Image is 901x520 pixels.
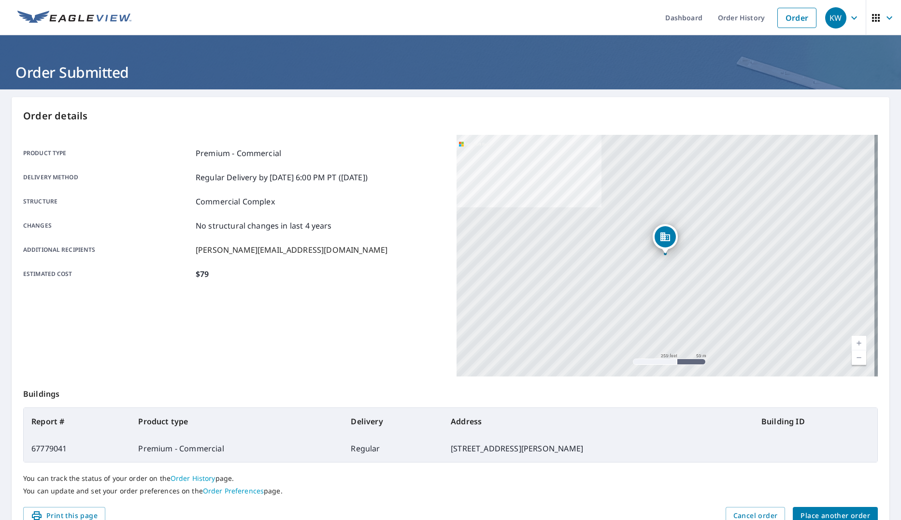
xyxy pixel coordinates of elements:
p: [PERSON_NAME][EMAIL_ADDRESS][DOMAIN_NAME] [196,244,387,256]
a: Order Preferences [203,486,264,495]
p: Regular Delivery by [DATE] 6:00 PM PT ([DATE]) [196,172,368,183]
td: Premium - Commercial [130,435,343,462]
th: Report # [24,408,130,435]
p: Estimated cost [23,268,192,280]
p: Additional recipients [23,244,192,256]
a: Current Level 17, Zoom In [852,336,866,350]
p: Changes [23,220,192,231]
img: EV Logo [17,11,131,25]
td: Regular [343,435,443,462]
th: Building ID [754,408,877,435]
div: KW [825,7,846,29]
p: Order details [23,109,878,123]
a: Order [777,8,816,28]
p: Buildings [23,376,878,407]
td: [STREET_ADDRESS][PERSON_NAME] [443,435,754,462]
p: Delivery method [23,172,192,183]
p: $79 [196,268,209,280]
p: You can update and set your order preferences on the page. [23,487,878,495]
div: Dropped pin, building 1, Commercial property, 7407 142nd Street Ct Saint Paul, MN 55124 [653,224,678,254]
p: Product type [23,147,192,159]
p: Premium - Commercial [196,147,281,159]
h1: Order Submitted [12,62,889,82]
a: Current Level 17, Zoom Out [852,350,866,365]
p: No structural changes in last 4 years [196,220,332,231]
p: Structure [23,196,192,207]
td: 67779041 [24,435,130,462]
th: Delivery [343,408,443,435]
a: Order History [171,474,215,483]
th: Product type [130,408,343,435]
th: Address [443,408,754,435]
p: You can track the status of your order on the page. [23,474,878,483]
p: Commercial Complex [196,196,275,207]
